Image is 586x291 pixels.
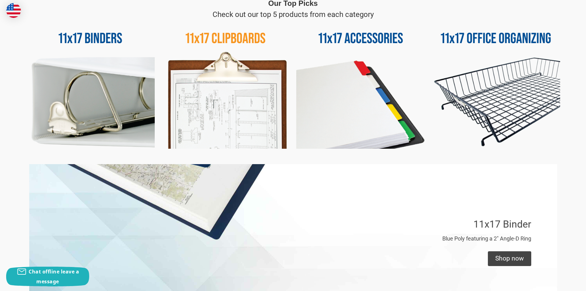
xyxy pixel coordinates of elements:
button: Chat offline leave a message [6,267,89,286]
p: 11x17 Binder [473,217,531,232]
div: Shop now [488,251,531,266]
img: 11x17 Binders [26,20,155,149]
img: 11x17 Office Organizing [432,20,560,149]
p: Check out our top 5 products from each category [213,9,374,20]
span: Chat offline leave a message [29,268,79,285]
img: 11x17 Accessories [296,20,425,149]
img: 11x17 Clipboards [161,20,290,149]
img: duty and tax information for United States [6,3,21,18]
div: Shop now [495,254,524,264]
p: Blue Poly featuring a 2" Angle-D Ring [442,234,531,243]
